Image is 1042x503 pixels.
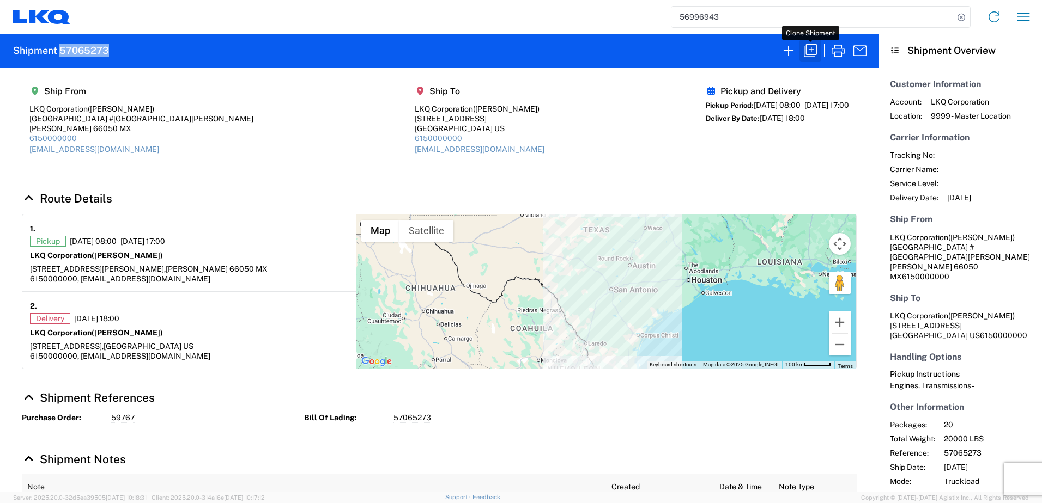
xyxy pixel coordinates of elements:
span: Pickup Period: [706,101,754,109]
a: Open this area in Google Maps (opens a new window) [359,354,395,369]
th: Date & Time [714,474,773,500]
span: Packages: [890,420,935,430]
a: [EMAIL_ADDRESS][DOMAIN_NAME] [29,145,159,154]
span: [DATE] 08:00 - [DATE] 17:00 [70,236,165,246]
span: Reference: [890,448,935,458]
a: Support [445,494,472,500]
span: ([PERSON_NAME]) [948,233,1015,242]
div: LKQ Corporation [29,104,253,114]
a: 6150000000 [415,134,462,143]
div: [PERSON_NAME] 66050 MX [29,124,253,133]
th: Created [606,474,714,500]
span: [GEOGRAPHIC_DATA] US [104,342,193,351]
span: Delivery Date: [890,193,938,203]
span: 20 [944,420,1037,430]
span: Map data ©2025 Google, INEGI [703,361,779,367]
span: Total Weight: [890,434,935,444]
span: Service Level: [890,179,938,188]
div: [GEOGRAPHIC_DATA] US [415,124,544,133]
span: Deliver By Date: [706,114,760,122]
div: 6150000000, [EMAIL_ADDRESS][DOMAIN_NAME] [30,351,348,361]
img: Google [359,354,395,369]
span: [DATE] 10:17:12 [224,494,265,501]
strong: Purchase Order: [22,413,104,423]
th: Note [22,474,606,500]
a: 6150000000 [29,134,77,143]
h5: Ship From [29,86,253,96]
span: [GEOGRAPHIC_DATA] #[GEOGRAPHIC_DATA][PERSON_NAME] [890,243,1030,261]
span: [PERSON_NAME] 66050 MX [166,265,268,273]
input: Shipment, tracking or reference number [671,7,954,27]
div: Engines, Transmissions - [890,381,1031,390]
strong: LKQ Corporation [30,251,163,260]
address: [PERSON_NAME] 66050 MX [890,232,1031,281]
span: Server: 2025.20.0-32d5ea39505 [13,494,147,501]
h5: Pickup and Delivery [706,86,849,96]
span: [DATE] 18:00 [74,314,119,323]
span: LKQ Corporation [890,233,948,242]
span: [DATE] [944,462,1037,472]
button: Show street map [361,220,399,242]
a: Hide Details [22,452,126,466]
span: [STREET_ADDRESS][PERSON_NAME], [30,265,166,273]
span: ([PERSON_NAME]) [92,251,163,260]
span: 100 km [785,361,804,367]
span: Location: [890,111,922,121]
span: 6150000000 [902,272,949,281]
span: Pickup [30,236,66,247]
th: Note Type [773,474,857,500]
span: Copyright © [DATE]-[DATE] Agistix Inc., All Rights Reserved [861,493,1029,502]
span: [DATE] 08:00 - [DATE] 17:00 [754,101,849,109]
span: Mode: [890,476,935,486]
span: Creator: [890,490,935,500]
div: [GEOGRAPHIC_DATA] #[GEOGRAPHIC_DATA][PERSON_NAME] [29,114,253,124]
span: 20000 LBS [944,434,1037,444]
span: ([PERSON_NAME]) [92,328,163,337]
header: Shipment Overview [879,34,1042,68]
strong: 1. [30,222,35,236]
button: Zoom in [829,311,851,333]
button: Show satellite imagery [399,220,453,242]
a: Hide Details [22,192,112,205]
span: ([PERSON_NAME]) [948,311,1015,320]
span: Account: [890,97,922,107]
span: LKQ Corporation [931,97,1011,107]
strong: Bill Of Lading: [304,413,386,423]
span: ([PERSON_NAME]) [88,105,154,113]
a: Feedback [472,494,500,500]
h5: Ship From [890,214,1031,224]
h5: Ship To [415,86,544,96]
h6: Pickup Instructions [890,370,1031,379]
span: Carrier Name: [890,164,938,174]
button: Keyboard shortcuts [650,361,696,369]
span: [DATE] 18:00 [760,114,805,122]
span: ([PERSON_NAME]) [473,105,540,113]
div: 6150000000, [EMAIL_ADDRESS][DOMAIN_NAME] [30,274,348,284]
h5: Ship To [890,293,1031,303]
h5: Handling Options [890,352,1031,362]
strong: 2. [30,299,37,313]
span: 57065273 [393,413,431,423]
span: Client: 2025.20.0-314a16e [152,494,265,501]
button: Map camera controls [829,233,851,255]
address: [GEOGRAPHIC_DATA] US [890,311,1031,340]
h5: Other Information [890,402,1031,412]
button: Map Scale: 100 km per 46 pixels [782,361,834,369]
span: 59767 [111,413,135,423]
span: Truckload [944,476,1037,486]
span: Tracking No: [890,150,938,160]
h5: Carrier Information [890,132,1031,143]
h2: Shipment 57065273 [13,44,109,57]
a: [EMAIL_ADDRESS][DOMAIN_NAME] [415,145,544,154]
button: Drag Pegman onto the map to open Street View [829,272,851,294]
span: Agistix Truckload Services [944,490,1037,500]
strong: LKQ Corporation [30,328,163,337]
a: Hide Details [22,391,155,404]
a: Terms [838,363,853,369]
span: Ship Date: [890,462,935,472]
span: 6150000000 [980,331,1027,340]
h5: Customer Information [890,79,1031,89]
span: 57065273 [944,448,1037,458]
span: [STREET_ADDRESS], [30,342,104,351]
div: [STREET_ADDRESS] [415,114,544,124]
